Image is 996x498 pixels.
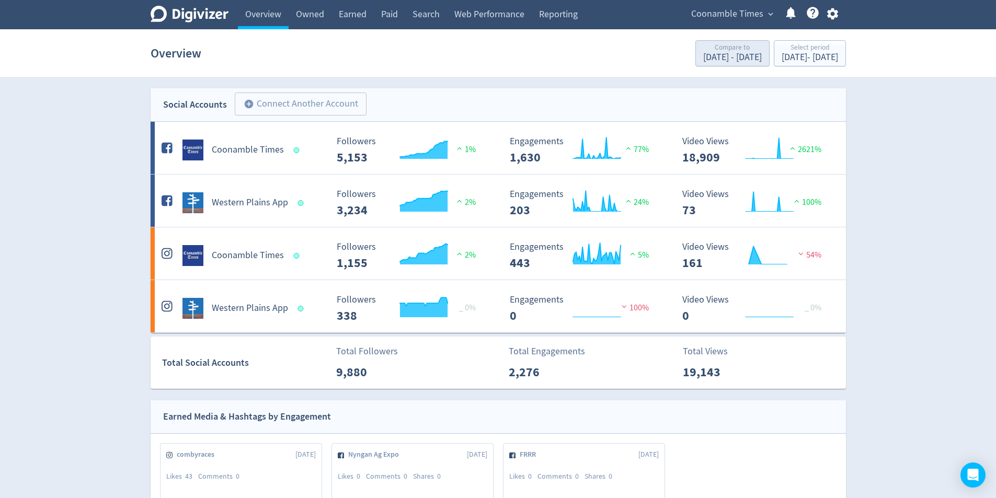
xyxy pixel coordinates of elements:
[623,144,649,155] span: 77%
[960,462,986,488] div: Open Intercom Messenger
[796,250,821,260] span: 54%
[509,344,585,358] p: Total Engagements
[505,242,661,270] svg: Engagements 443
[505,136,661,164] svg: Engagements 1,630
[627,250,638,258] img: positive-performance.svg
[467,449,487,460] span: [DATE]
[787,144,798,152] img: positive-performance.svg
[677,295,834,322] svg: Video Views 0
[627,250,649,260] span: 5%
[677,242,834,270] svg: Video Views 161
[688,6,776,22] button: Coonamble Times
[182,192,203,213] img: Western Plains App undefined
[454,197,476,207] span: 2%
[505,295,661,322] svg: Engagements 0
[236,471,239,481] span: 0
[244,99,254,109] span: add_circle
[623,197,634,205] img: positive-performance.svg
[338,471,366,482] div: Likes
[212,144,284,156] h5: Coonamble Times
[331,242,488,270] svg: Followers 1,155
[177,449,220,460] span: combyraces
[151,227,846,280] a: Coonamble Times undefinedCoonamble Times Followers 1,155 Followers 1,155 2% Engagements 443 Engag...
[695,40,770,66] button: Compare to[DATE] - [DATE]
[792,197,802,205] img: positive-performance.svg
[162,355,329,370] div: Total Social Accounts
[182,245,203,266] img: Coonamble Times undefined
[454,250,465,258] img: positive-performance.svg
[437,471,441,481] span: 0
[619,303,629,310] img: negative-performance.svg
[182,140,203,160] img: Coonamble Times undefined
[774,40,846,66] button: Select period[DATE]- [DATE]
[293,253,302,259] span: Data last synced: 2 Sep 2025, 7:01am (AEST)
[212,302,288,315] h5: Western Plains App
[235,92,367,115] button: Connect Another Account
[520,449,542,460] span: FRRR
[163,409,331,424] div: Earned Media & Hashtags by Engagement
[404,471,407,481] span: 0
[782,44,838,53] div: Select period
[185,471,192,481] span: 43
[198,471,245,482] div: Comments
[796,250,806,258] img: negative-performance.svg
[454,144,465,152] img: positive-performance.svg
[787,144,821,155] span: 2621%
[151,122,846,174] a: Coonamble Times undefinedCoonamble Times Followers 5,153 Followers 5,153 1% Engagements 1,630 Eng...
[766,9,775,19] span: expand_more
[528,471,532,481] span: 0
[336,344,398,358] p: Total Followers
[331,189,488,217] svg: Followers 3,234
[293,147,302,153] span: Data last synced: 2 Sep 2025, 7:01am (AEST)
[638,449,659,460] span: [DATE]
[357,471,360,481] span: 0
[509,363,569,381] p: 2,276
[537,471,585,482] div: Comments
[703,44,762,53] div: Compare to
[703,53,762,62] div: [DATE] - [DATE]
[454,197,465,205] img: positive-performance.svg
[782,53,838,62] div: [DATE] - [DATE]
[366,471,413,482] div: Comments
[609,471,612,481] span: 0
[623,144,634,152] img: positive-performance.svg
[677,136,834,164] svg: Video Views 18,909
[792,197,821,207] span: 100%
[331,136,488,164] svg: Followers 5,153
[212,196,288,209] h5: Western Plains App
[683,363,743,381] p: 19,143
[166,471,198,482] div: Likes
[163,97,227,112] div: Social Accounts
[297,200,306,206] span: Data last synced: 2 Sep 2025, 6:02am (AEST)
[151,175,846,227] a: Western Plains App undefinedWestern Plains App Followers 3,234 Followers 3,234 2% Engagements 203...
[454,144,476,155] span: 1%
[331,295,488,322] svg: Followers 338
[509,471,537,482] div: Likes
[413,471,447,482] div: Shares
[454,250,476,260] span: 2%
[805,303,821,313] span: _ 0%
[619,303,649,313] span: 100%
[295,449,316,460] span: [DATE]
[348,449,405,460] span: Nyngan Ag Expo
[459,303,476,313] span: _ 0%
[505,189,661,217] svg: Engagements 203
[336,363,396,381] p: 9,880
[182,298,203,319] img: Western Plains App undefined
[585,471,618,482] div: Shares
[683,344,743,358] p: Total Views
[212,249,284,262] h5: Coonamble Times
[691,6,763,22] span: Coonamble Times
[677,189,834,217] svg: Video Views 73
[151,37,201,70] h1: Overview
[227,94,367,115] a: Connect Another Account
[151,280,846,332] a: Western Plains App undefinedWestern Plains App Followers 338 Followers 338 _ 0% Engagements 0 Eng...
[575,471,579,481] span: 0
[297,306,306,311] span: Data last synced: 2 Sep 2025, 6:02am (AEST)
[623,197,649,207] span: 24%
